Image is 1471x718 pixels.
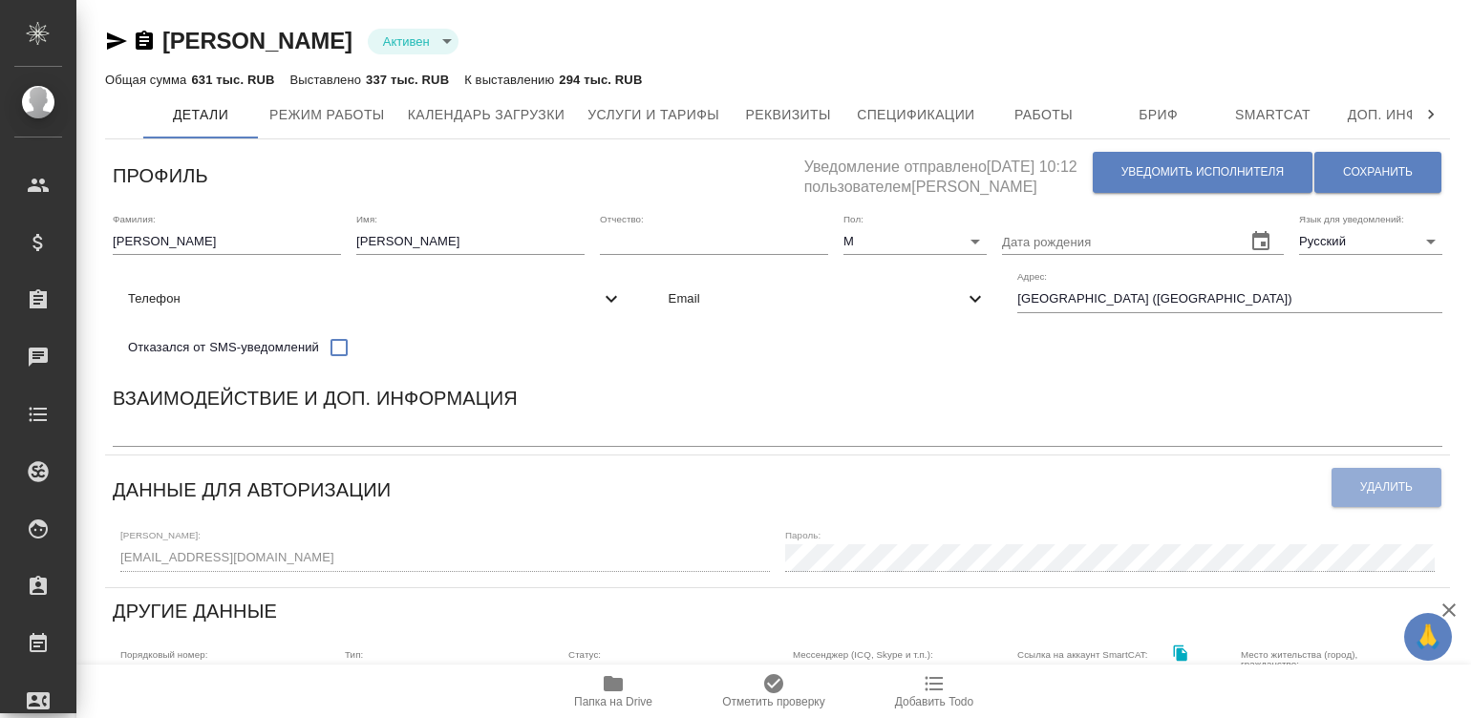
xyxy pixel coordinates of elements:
[113,596,277,626] h6: Другие данные
[269,103,385,127] span: Режим работы
[533,665,693,718] button: Папка на Drive
[693,665,854,718] button: Отметить проверку
[105,30,128,53] button: Скопировать ссылку для ЯМессенджера
[133,30,156,53] button: Скопировать ссылку
[1299,214,1404,223] label: Язык для уведомлений:
[785,531,821,540] label: Пароль:
[843,228,987,255] div: М
[587,103,719,127] span: Услуги и тарифы
[345,649,363,659] label: Тип:
[191,73,274,87] p: 631 тыс. RUB
[1227,103,1319,127] span: Smartcat
[895,695,973,708] span: Добавить Todo
[366,73,449,87] p: 337 тыс. RUB
[113,475,391,505] h6: Данные для авторизации
[600,214,644,223] label: Отчество:
[155,103,246,127] span: Детали
[722,695,824,708] span: Отметить проверку
[128,338,319,357] span: Отказался от SMS-уведомлений
[653,278,1003,320] div: Email
[1342,103,1434,127] span: Доп. инфо
[1017,272,1047,282] label: Адрес:
[857,103,974,127] span: Спецификации
[105,73,191,87] p: Общая сумма
[998,103,1090,127] span: Работы
[742,103,834,127] span: Реквизиты
[162,28,352,53] a: [PERSON_NAME]
[1017,649,1148,659] label: Ссылка на аккаунт SmartCAT:
[843,214,863,223] label: Пол:
[113,383,518,413] h6: Взаимодействие и доп. информация
[854,665,1014,718] button: Добавить Todo
[1121,164,1284,180] span: Уведомить исполнителя
[1113,103,1205,127] span: Бриф
[356,214,377,223] label: Имя:
[574,695,652,708] span: Папка на Drive
[377,33,436,50] button: Активен
[568,664,762,690] div: Активен
[368,29,458,54] div: Активен
[669,289,965,308] span: Email
[464,73,559,87] p: К выставлению
[1412,617,1444,657] span: 🙏
[559,73,642,87] p: 294 тыс. RUB
[345,664,539,690] div: Физическое лицо
[1093,152,1312,193] button: Уведомить исполнителя
[804,147,1092,198] h5: Уведомление отправлено [DATE] 10:12 пользователем [PERSON_NAME]
[128,289,600,308] span: Телефон
[1299,228,1442,255] div: Русский
[113,278,638,320] div: Телефон
[793,649,933,659] label: Мессенджер (ICQ, Skype и т.п.):
[1161,634,1200,673] button: Скопировать ссылку
[113,160,208,191] h6: Профиль
[568,649,601,659] label: Статус:
[1343,164,1413,180] span: Сохранить
[120,531,201,540] label: [PERSON_NAME]:
[113,214,156,223] label: Фамилия:
[1404,613,1452,661] button: 🙏
[1314,152,1441,193] button: Сохранить
[290,73,367,87] p: Выставлено
[1241,649,1386,668] label: Место жительства (город), гражданство:
[408,103,565,127] span: Календарь загрузки
[120,649,207,659] label: Порядковый номер:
